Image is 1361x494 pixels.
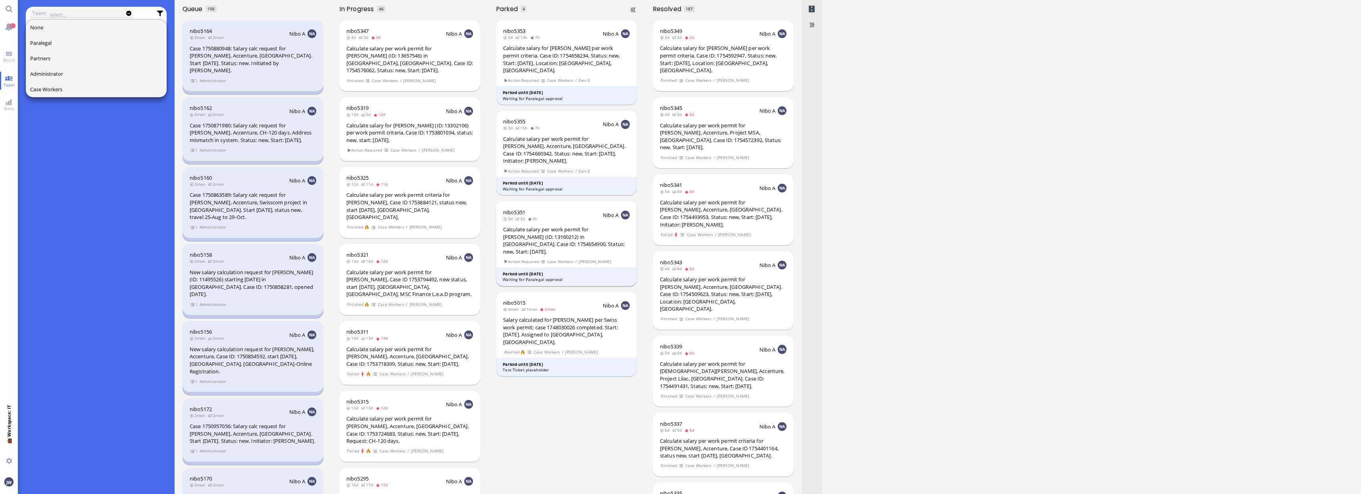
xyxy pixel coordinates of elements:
[717,315,750,322] span: [PERSON_NAME]
[672,427,684,433] span: 5d
[603,302,619,309] span: Nibo A
[376,181,390,187] span: 11d
[778,29,786,38] img: NA
[26,66,167,82] button: Administrator
[530,35,542,40] span: 7h
[713,393,715,400] span: /
[759,346,776,353] span: Nibo A
[717,154,750,161] span: [PERSON_NAME]
[371,35,383,40] span: 3d
[346,398,369,405] a: nibo5315
[409,301,442,308] span: [PERSON_NAME]
[289,254,306,261] span: Nibo A
[446,108,462,115] span: Nibo A
[199,77,227,84] span: Administrator
[347,371,359,377] span: Failed
[190,104,212,111] a: nibo5162
[190,269,316,298] div: New salary calculation request for [PERSON_NAME] (ID: 11495526) starting [DATE] in [GEOGRAPHIC_DA...
[208,413,226,418] span: 2mon
[30,86,62,93] span: Case Workers
[684,111,697,117] span: 3d
[660,393,677,400] span: Finished
[347,448,359,454] span: Failed
[26,20,167,35] button: None
[575,77,577,84] span: /
[660,343,682,350] span: nibo5339
[30,55,50,62] span: Partners
[621,29,630,38] img: NA
[208,181,226,187] span: 2mon
[190,251,212,258] span: nibo5158
[660,188,672,194] span: 5d
[10,23,15,28] span: 31
[376,405,390,411] span: 12d
[685,315,712,322] span: Case Workers
[713,462,715,469] span: /
[373,111,388,117] span: 12d
[547,258,574,265] span: Case Workers
[515,125,530,131] span: 15h
[379,371,406,377] span: Case Workers
[503,299,525,306] span: nibo5015
[685,393,712,400] span: Case Workers
[808,4,815,13] span: Archived
[361,482,376,488] span: 17d
[359,35,371,40] span: 3d
[503,209,525,216] a: nibo5351
[717,393,750,400] span: [PERSON_NAME]
[371,77,398,84] span: Case Workers
[346,251,369,258] span: nibo5321
[339,4,377,13] span: In progress
[579,77,590,84] span: Den E
[190,346,316,375] div: New salary calculation request for [PERSON_NAME], Accenture, Case ID: 1750854592, start [DATE], [...
[346,269,473,298] div: Calculate salary per work permit for [PERSON_NAME], Case ID 1753794492, new status, start [DATE],...
[308,408,316,416] img: NA
[190,258,208,264] span: 2mon
[579,258,611,265] span: [PERSON_NAME]
[190,191,316,221] div: Case 1750863589: Salary calc request for [PERSON_NAME], Accenture, Swisscom project in [GEOGRAPHI...
[308,107,316,115] img: NA
[308,253,316,262] img: NA
[190,181,208,187] span: 2mon
[361,258,376,264] span: 12d
[199,448,227,454] span: Administrator
[713,77,715,84] span: /
[346,181,361,187] span: 12d
[575,168,577,175] span: /
[190,122,316,144] div: Case 1750871980: Salary calc request for [PERSON_NAME], Accenture, CH-120 days. Address mismatch ...
[346,45,473,74] div: Calculate salary per work permit for [PERSON_NAME] (ID: 13657546) in [GEOGRAPHIC_DATA], [GEOGRAPH...
[30,70,63,77] span: Administrator
[346,415,473,444] div: Calculate salary per work permit for [PERSON_NAME], Accenture, [GEOGRAPHIC_DATA]. Case ID: 175372...
[503,306,521,312] span: 3mon
[713,315,715,322] span: /
[346,35,359,40] span: 4d
[778,422,786,431] img: NA
[190,147,198,154] span: view 1 items
[778,345,786,354] img: NA
[400,77,402,84] span: /
[660,437,786,459] div: Calculate salary per work permit criteria for [PERSON_NAME], Accenture, Case ID 1754401164, statu...
[684,350,697,356] span: 4d
[464,29,473,38] img: NA
[49,10,119,19] input: select...
[660,231,673,238] span: Failed
[660,462,677,469] span: Finished
[346,174,369,181] span: nibo5325
[718,231,751,238] span: [PERSON_NAME]
[2,106,16,111] span: Stats
[778,261,786,269] img: NA
[308,29,316,38] img: NA
[660,27,682,35] span: nibo5349
[464,477,473,486] img: NA
[778,106,786,115] img: NA
[190,328,212,335] a: nibo5156
[190,482,208,488] span: 2mon
[289,108,306,115] span: Nibo A
[503,135,630,165] div: Calculate salary per work permit for [PERSON_NAME], Accenture, [GEOGRAPHIC_DATA]. Case ID: 175466...
[346,328,369,335] a: nibo5311
[717,77,750,84] span: [PERSON_NAME]
[407,371,409,377] span: /
[347,77,363,84] span: Finished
